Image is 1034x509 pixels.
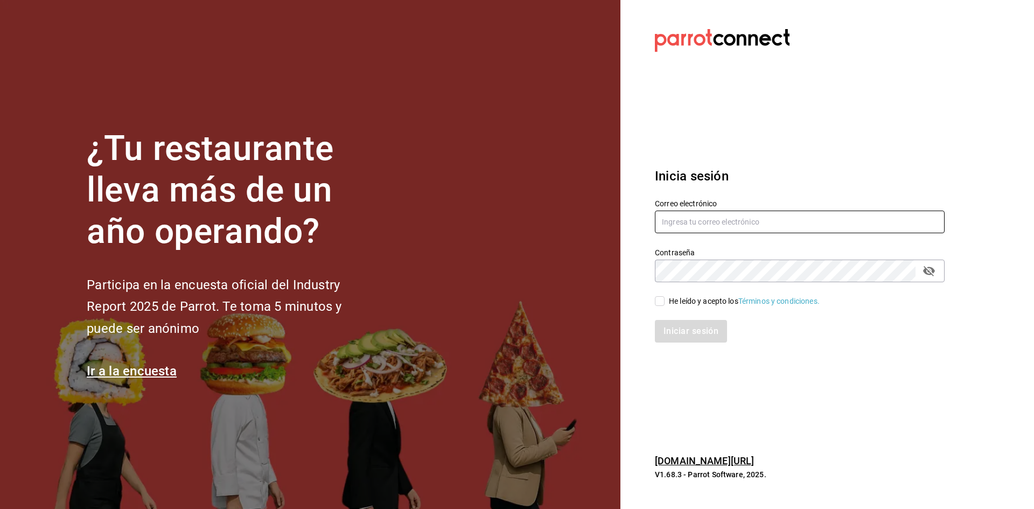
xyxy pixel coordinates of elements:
[920,262,938,280] button: passwordField
[87,364,177,379] a: Ir a la encuesta
[655,200,945,207] label: Correo electrónico
[655,211,945,233] input: Ingresa tu correo electrónico
[655,249,945,256] label: Contraseña
[738,297,820,305] a: Términos y condiciones.
[669,296,820,307] div: He leído y acepto los
[87,274,378,340] h2: Participa en la encuesta oficial del Industry Report 2025 de Parrot. Te toma 5 minutos y puede se...
[655,469,945,480] p: V1.68.3 - Parrot Software, 2025.
[87,128,378,252] h1: ¿Tu restaurante lleva más de un año operando?
[655,455,754,466] a: [DOMAIN_NAME][URL]
[655,166,945,186] h3: Inicia sesión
